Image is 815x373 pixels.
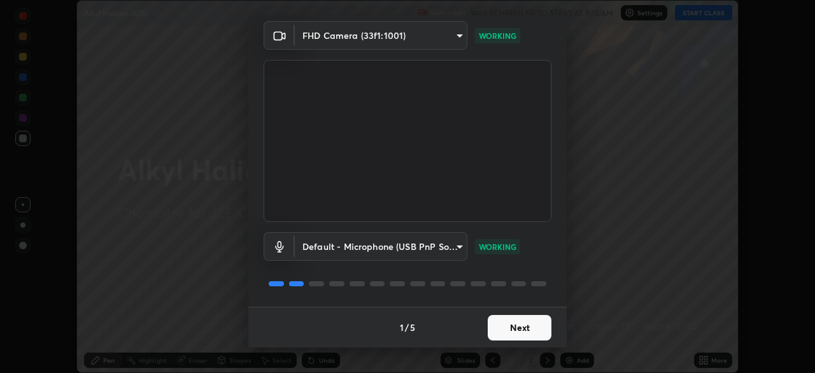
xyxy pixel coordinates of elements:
p: WORKING [479,241,516,252]
div: FHD Camera (33f1:1001) [295,21,467,50]
p: WORKING [479,30,516,41]
div: FHD Camera (33f1:1001) [295,232,467,261]
button: Next [488,315,551,340]
h4: 1 [400,321,404,334]
h4: 5 [410,321,415,334]
h4: / [405,321,409,334]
